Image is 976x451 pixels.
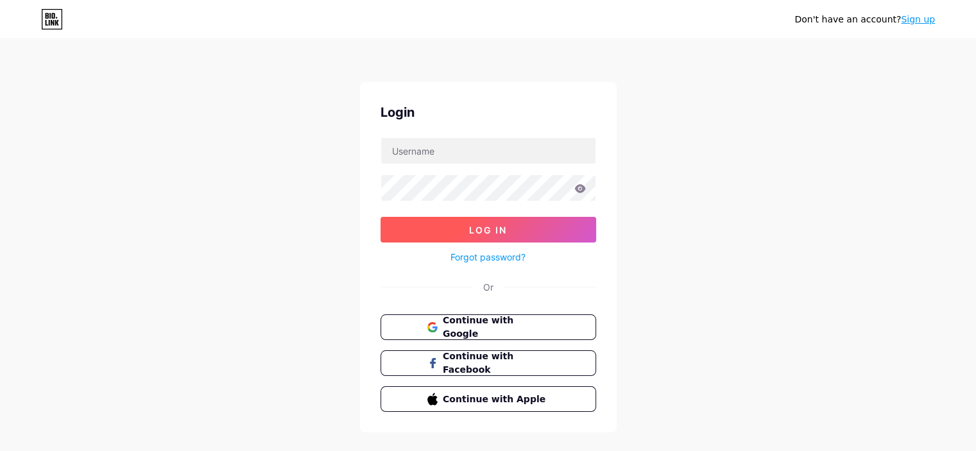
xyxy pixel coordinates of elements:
[381,138,595,164] input: Username
[381,217,596,243] button: Log In
[469,225,507,235] span: Log In
[443,393,549,406] span: Continue with Apple
[901,14,935,24] a: Sign up
[381,386,596,412] button: Continue with Apple
[381,103,596,122] div: Login
[483,280,493,294] div: Or
[450,250,526,264] a: Forgot password?
[443,350,549,377] span: Continue with Facebook
[381,350,596,376] button: Continue with Facebook
[794,13,935,26] div: Don't have an account?
[443,314,549,341] span: Continue with Google
[381,314,596,340] button: Continue with Google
